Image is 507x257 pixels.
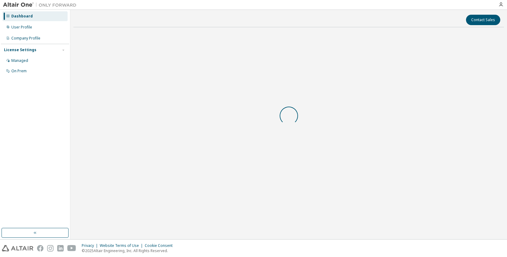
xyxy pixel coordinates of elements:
[100,243,145,248] div: Website Terms of Use
[11,36,40,41] div: Company Profile
[11,25,32,30] div: User Profile
[11,58,28,63] div: Managed
[37,245,43,251] img: facebook.svg
[67,245,76,251] img: youtube.svg
[47,245,54,251] img: instagram.svg
[4,47,36,52] div: License Settings
[11,14,33,19] div: Dashboard
[82,243,100,248] div: Privacy
[57,245,64,251] img: linkedin.svg
[11,69,27,74] div: On Prem
[82,248,176,253] p: © 2025 Altair Engineering, Inc. All Rights Reserved.
[3,2,80,8] img: Altair One
[2,245,33,251] img: altair_logo.svg
[466,15,500,25] button: Contact Sales
[145,243,176,248] div: Cookie Consent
